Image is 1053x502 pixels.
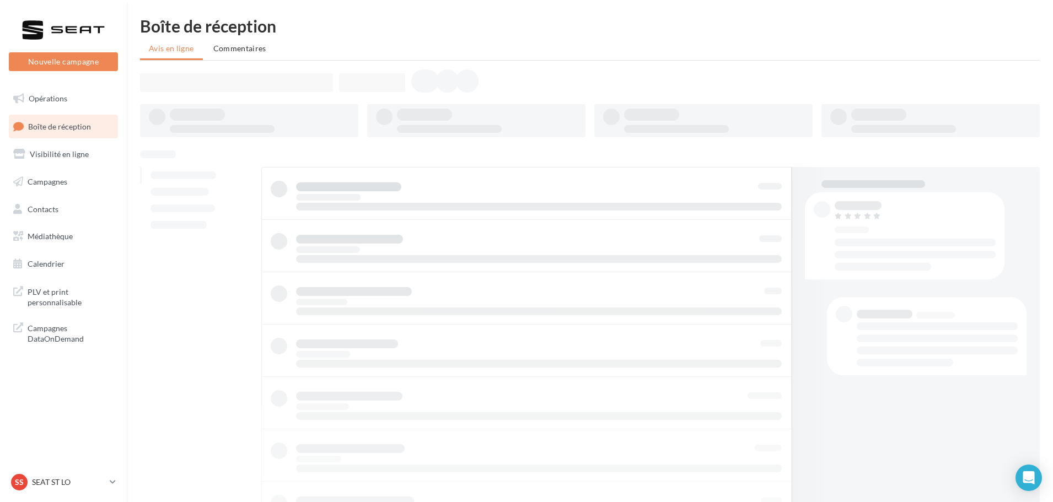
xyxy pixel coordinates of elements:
span: Campagnes [28,177,67,186]
a: Calendrier [7,252,120,276]
a: PLV et print personnalisable [7,280,120,312]
a: Visibilité en ligne [7,143,120,166]
a: Contacts [7,198,120,221]
a: Opérations [7,87,120,110]
span: Commentaires [213,44,266,53]
span: Opérations [29,94,67,103]
span: Boîte de réception [28,121,91,131]
span: PLV et print personnalisable [28,284,114,308]
span: Visibilité en ligne [30,149,89,159]
span: Calendrier [28,259,65,268]
button: Nouvelle campagne [9,52,118,71]
span: SS [15,477,24,488]
div: Boîte de réception [140,18,1040,34]
a: Campagnes DataOnDemand [7,316,120,349]
a: Campagnes [7,170,120,193]
a: Médiathèque [7,225,120,248]
div: Open Intercom Messenger [1016,465,1042,491]
p: SEAT ST LO [32,477,105,488]
span: Contacts [28,204,58,213]
a: Boîte de réception [7,115,120,138]
span: Campagnes DataOnDemand [28,321,114,344]
a: SS SEAT ST LO [9,472,118,493]
span: Médiathèque [28,231,73,241]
